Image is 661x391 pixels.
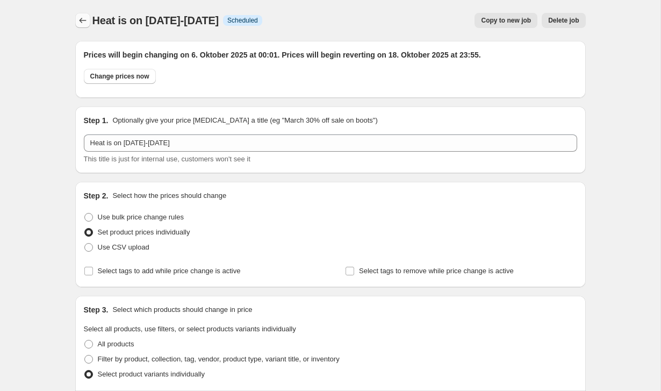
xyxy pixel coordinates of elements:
[475,13,537,28] button: Copy to new job
[84,134,577,152] input: 30% off holiday sale
[112,115,377,126] p: Optionally give your price [MEDICAL_DATA] a title (eg "March 30% off sale on boots")
[98,213,184,221] span: Use bulk price change rules
[227,16,258,25] span: Scheduled
[84,155,250,163] span: This title is just for internal use, customers won't see it
[84,325,296,333] span: Select all products, use filters, or select products variants individually
[98,243,149,251] span: Use CSV upload
[112,190,226,201] p: Select how the prices should change
[84,69,156,84] button: Change prices now
[84,304,109,315] h2: Step 3.
[548,16,579,25] span: Delete job
[542,13,585,28] button: Delete job
[84,115,109,126] h2: Step 1.
[84,49,577,60] h2: Prices will begin changing on 6. Oktober 2025 at 00:01. Prices will begin reverting on 18. Oktobe...
[112,304,252,315] p: Select which products should change in price
[90,72,149,81] span: Change prices now
[98,370,205,378] span: Select product variants individually
[98,355,340,363] span: Filter by product, collection, tag, vendor, product type, variant title, or inventory
[98,267,241,275] span: Select tags to add while price change is active
[359,267,514,275] span: Select tags to remove while price change is active
[481,16,531,25] span: Copy to new job
[98,228,190,236] span: Set product prices individually
[92,15,219,26] span: Heat is on [DATE]-[DATE]
[75,13,90,28] button: Price change jobs
[84,190,109,201] h2: Step 2.
[98,340,134,348] span: All products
